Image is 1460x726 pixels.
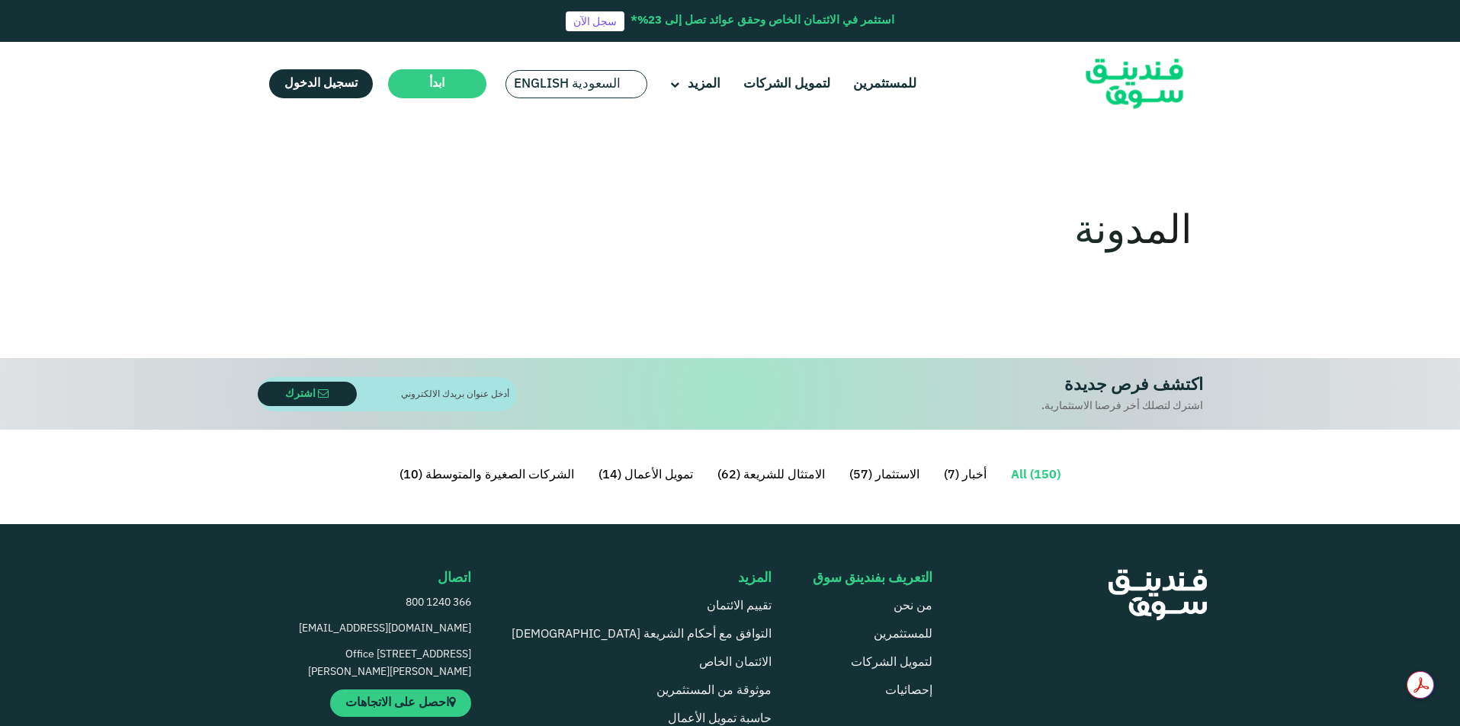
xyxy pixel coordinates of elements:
a: حاسبة تمويل الأعمال [668,713,772,724]
span: تسجيل الدخول [284,78,358,89]
span: [EMAIL_ADDRESS][DOMAIN_NAME] [299,623,471,634]
a: الشركات الصغيرة والمتوسطة (10) [387,460,586,491]
a: سجل الآن [566,11,624,31]
button: اشترك [258,382,357,406]
input: أدخل عنوان بريدك الالكتروني [357,377,509,411]
div: استثمر في الائتمان الخاص وحقق عوائد تصل إلى 23%* [631,12,894,30]
a: موثوقة من المستثمرين [656,685,772,696]
a: لتمويل الشركات [851,657,932,668]
a: [EMAIL_ADDRESS][DOMAIN_NAME] [290,620,471,638]
div: اكتشف فرص جديدة [1041,373,1203,398]
a: أخبار (7) [932,460,999,491]
a: لتمويل الشركات [740,72,834,97]
a: الامتثال للشريعة (62) [705,460,837,491]
a: إحصائيات [885,685,932,696]
a: 800 1240 366 [290,594,471,612]
span: السعودية English [514,75,621,93]
a: الاستثمار (57) [837,460,932,491]
span: المزيد [688,78,720,91]
a: احصل على الاتجاهات [330,689,471,717]
a: تسجيل الدخول [269,69,373,98]
a: التوافق مع أحكام الشريعة [DEMOGRAPHIC_DATA] [512,628,772,640]
span: المزيد [738,571,772,585]
span: اتصال [438,571,471,585]
a: تقييم الائتمان [707,600,772,612]
a: للمستثمرين [874,628,932,640]
span: ابدأ [429,78,444,89]
span: 800 1240 366 [406,597,471,608]
span: اشترك [285,389,316,399]
div: اشترك لتصلك أخر فرصنا الاستثمارية. [1041,398,1203,414]
a: الائتمان الخاص [699,657,772,668]
h1: المدونة [269,209,1192,256]
p: Office [STREET_ADDRESS][PERSON_NAME][PERSON_NAME] [290,646,471,683]
img: Logo [1060,46,1209,123]
img: FooterLogo [1082,556,1233,634]
img: SA Flag [624,76,639,91]
a: للمستثمرين [849,72,920,97]
a: All (150) [999,460,1073,491]
div: التعريف بفندينق سوق [813,570,932,587]
a: من نحن [894,600,932,612]
a: تمويل الأعمال (14) [586,460,705,491]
